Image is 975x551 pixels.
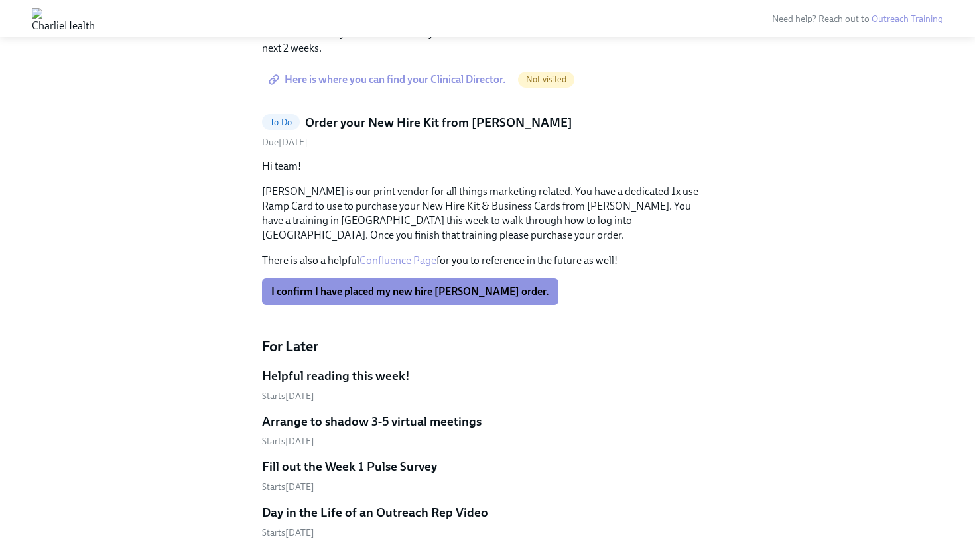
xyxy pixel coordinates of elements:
[772,13,943,25] span: Need help? Reach out to
[262,504,713,539] a: Day in the Life of an Outreach Rep VideoStarts[DATE]
[359,254,436,267] a: Confluence Page
[518,74,574,84] span: Not visited
[262,391,314,402] span: Thursday, August 21st 2025, 10:00 am
[271,285,549,298] span: I confirm I have placed my new hire [PERSON_NAME] order.
[262,337,713,357] h4: For Later
[305,114,572,131] h5: Order your New Hire Kit from [PERSON_NAME]
[262,527,314,538] span: Saturday, August 23rd 2025, 10:00 am
[262,367,410,385] h5: Helpful reading this week!
[262,137,308,148] span: Monday, August 25th 2025, 10:00 am
[262,481,314,493] span: Thursday, August 21st 2025, 2:00 pm
[32,8,95,29] img: CharlieHealth
[262,66,515,93] a: Here is where you can find your Clinical Director.
[271,73,506,86] span: Here is where you can find your Clinical Director.
[262,504,488,521] h5: Day in the Life of an Outreach Rep Video
[262,458,437,475] h5: Fill out the Week 1 Pulse Survey
[262,413,713,448] a: Arrange to shadow 3-5 virtual meetingsStarts[DATE]
[262,367,713,402] a: Helpful reading this week!Starts[DATE]
[262,413,482,430] h5: Arrange to shadow 3-5 virtual meetings
[262,114,713,149] a: To DoOrder your New Hire Kit from [PERSON_NAME]Due[DATE]
[262,159,713,174] p: Hi team!
[262,458,713,493] a: Fill out the Week 1 Pulse SurveyStarts[DATE]
[262,253,713,268] p: There is also a helpful for you to reference in the future as well!
[262,27,713,56] p: Please introduce yourself via slack to your clinical director & find 30 minutes to connect within...
[872,13,943,25] a: Outreach Training
[262,278,558,305] button: I confirm I have placed my new hire [PERSON_NAME] order.
[262,436,314,447] span: Thursday, August 21st 2025, 10:00 am
[262,184,713,243] p: [PERSON_NAME] is our print vendor for all things marketing related. You have a dedicated 1x use R...
[262,117,300,127] span: To Do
